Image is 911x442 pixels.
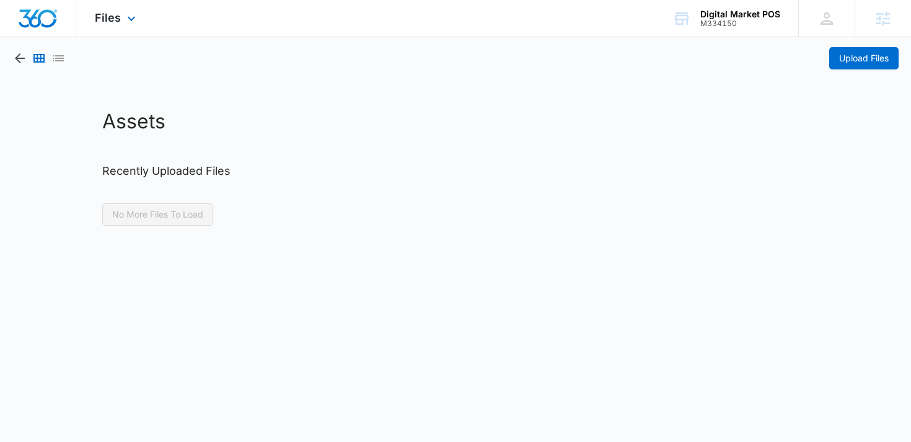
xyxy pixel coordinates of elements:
[700,19,780,28] div: account id
[51,51,66,66] button: List View
[95,11,121,24] span: Files
[102,162,809,179] h2: Recently Uploaded Files
[102,107,809,136] h1: Assets
[700,9,780,19] div: account name
[839,51,889,65] span: Upload Files
[829,47,899,69] button: Upload Files
[102,203,213,226] button: No More Files To Load
[32,51,46,66] button: Grid View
